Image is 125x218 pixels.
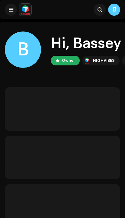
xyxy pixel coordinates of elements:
div: B [108,4,120,16]
div: B [5,31,41,68]
img: feab3aad-9b62-475c-8caf-26f15a9573ee [19,4,31,16]
img: feab3aad-9b62-475c-8caf-26f15a9573ee [83,57,91,64]
div: Owner [62,57,75,64]
div: HIGHVIBES [93,57,115,64]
